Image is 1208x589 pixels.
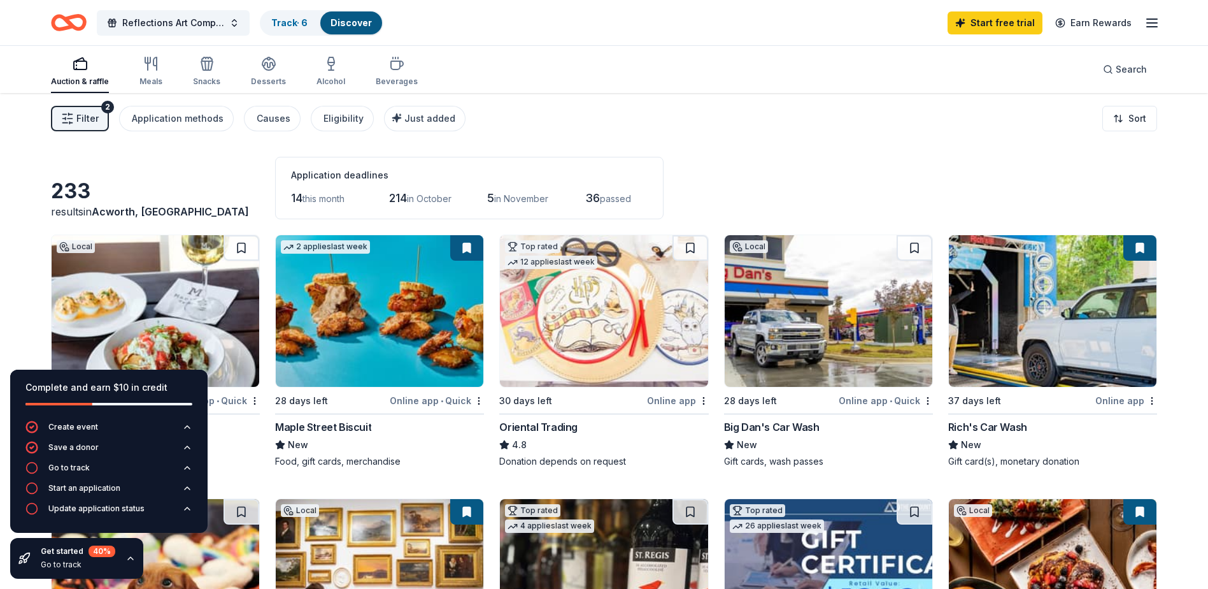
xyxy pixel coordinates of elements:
[41,560,115,570] div: Go to track
[25,462,192,482] button: Go to track
[276,235,483,387] img: Image for Maple Street Biscuit
[954,504,992,517] div: Local
[505,256,597,269] div: 12 applies last week
[330,17,372,28] a: Discover
[260,10,383,36] button: Track· 6Discover
[51,76,109,87] div: Auction & raffle
[384,106,465,131] button: Just added
[1128,111,1146,126] span: Sort
[275,393,328,409] div: 28 days left
[48,504,145,514] div: Update application status
[119,106,234,131] button: Application methods
[302,193,345,204] span: this month
[51,51,109,93] button: Auction & raffle
[407,193,451,204] span: in October
[376,76,418,87] div: Beverages
[585,191,600,205] span: 36
[500,235,707,387] img: Image for Oriental Trading
[311,106,374,131] button: Eligibility
[494,193,548,204] span: in November
[51,8,87,38] a: Home
[244,106,301,131] button: Causes
[48,422,98,432] div: Create event
[499,393,552,409] div: 30 days left
[48,483,120,493] div: Start an application
[600,193,631,204] span: passed
[132,111,224,126] div: Application methods
[1093,57,1157,82] button: Search
[48,463,90,473] div: Go to track
[730,520,824,533] div: 26 applies last week
[139,51,162,93] button: Meals
[724,235,933,468] a: Image for Big Dan's Car WashLocal28 days leftOnline app•QuickBig Dan's Car WashNewGift cards, was...
[275,455,484,468] div: Food, gift cards, merchandise
[1116,62,1147,77] span: Search
[251,51,286,93] button: Desserts
[101,101,114,113] div: 2
[890,396,892,406] span: •
[51,106,109,131] button: Filter2
[1102,106,1157,131] button: Sort
[25,482,192,502] button: Start an application
[376,51,418,93] button: Beverages
[288,437,308,453] span: New
[730,504,785,517] div: Top rated
[948,11,1042,34] a: Start free trial
[949,235,1156,387] img: Image for Rich's Car Wash
[839,393,933,409] div: Online app Quick
[948,235,1157,468] a: Image for Rich's Car Wash37 days leftOnline appRich's Car WashNewGift card(s), monetary donation
[404,113,455,124] span: Just added
[724,455,933,468] div: Gift cards, wash passes
[281,504,319,517] div: Local
[316,51,345,93] button: Alcohol
[41,546,115,557] div: Get started
[89,546,115,557] div: 40 %
[51,204,260,219] div: results
[271,17,308,28] a: Track· 6
[390,393,484,409] div: Online app Quick
[122,15,224,31] span: Reflections Art Competition
[193,51,220,93] button: Snacks
[52,235,259,387] img: Image for Marlow's Tavern
[275,419,371,435] div: Maple Street Biscuit
[193,76,220,87] div: Snacks
[97,10,250,36] button: Reflections Art Competition
[217,396,219,406] span: •
[25,441,192,462] button: Save a donor
[83,205,249,218] span: in
[92,205,249,218] span: Acworth, [GEOGRAPHIC_DATA]
[291,191,302,205] span: 14
[948,455,1157,468] div: Gift card(s), monetary donation
[737,437,757,453] span: New
[948,419,1027,435] div: Rich's Car Wash
[499,455,708,468] div: Donation depends on request
[323,111,364,126] div: Eligibility
[724,393,777,409] div: 28 days left
[251,76,286,87] div: Desserts
[275,235,484,468] a: Image for Maple Street Biscuit2 applieslast week28 days leftOnline app•QuickMaple Street BiscuitN...
[487,191,494,205] span: 5
[48,442,99,453] div: Save a donor
[505,240,560,253] div: Top rated
[257,111,290,126] div: Causes
[281,240,370,254] div: 2 applies last week
[512,437,527,453] span: 4.8
[51,235,260,468] a: Image for Marlow's TavernLocal28 days leftOnline app•Quick[PERSON_NAME] TavernNewFood, gift card(s)
[139,76,162,87] div: Meals
[76,111,99,126] span: Filter
[51,178,260,204] div: 233
[25,421,192,441] button: Create event
[291,168,648,183] div: Application deadlines
[647,393,709,409] div: Online app
[25,502,192,523] button: Update application status
[57,240,95,253] div: Local
[725,235,932,387] img: Image for Big Dan's Car Wash
[1095,393,1157,409] div: Online app
[499,235,708,468] a: Image for Oriental TradingTop rated12 applieslast week30 days leftOnline appOriental Trading4.8Do...
[499,419,578,435] div: Oriental Trading
[505,504,560,517] div: Top rated
[724,419,820,435] div: Big Dan's Car Wash
[730,240,768,253] div: Local
[441,396,443,406] span: •
[1048,11,1139,34] a: Earn Rewards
